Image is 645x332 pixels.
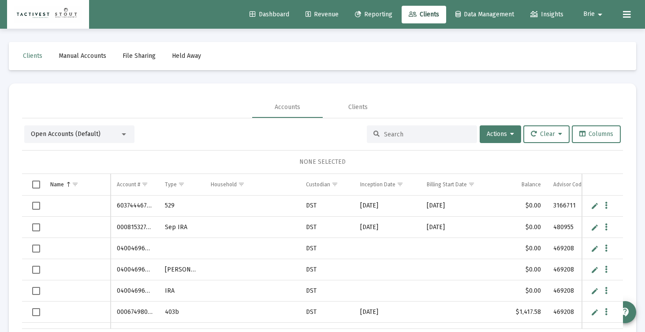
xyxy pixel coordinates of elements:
[178,181,185,188] span: Show filter options for column 'Type'
[480,125,521,143] button: Actions
[523,6,570,23] a: Insights
[32,202,40,210] div: Select row
[409,11,439,18] span: Clients
[117,181,140,188] div: Account #
[579,130,613,138] span: Columns
[591,223,599,231] a: Edit
[494,238,547,259] td: $0.00
[591,245,599,253] a: Edit
[250,11,289,18] span: Dashboard
[354,302,421,323] td: [DATE]
[494,174,547,195] td: Column Balance
[300,238,354,259] td: DST
[595,6,605,23] mat-icon: arrow_drop_down
[50,181,64,188] div: Name
[116,47,163,65] a: File Sharing
[300,280,354,302] td: DST
[553,181,585,188] div: Advisor Code
[455,11,514,18] span: Data Management
[547,302,621,323] td: 469208
[573,5,616,23] button: Brie
[111,259,159,280] td: 04004696226
[572,125,621,143] button: Columns
[29,158,616,166] div: NONE SELECTED
[300,174,354,195] td: Column Custodian
[427,181,467,188] div: Billing Start Date
[591,308,599,316] a: Edit
[531,130,562,138] span: Clear
[111,196,159,217] td: 60374446702
[159,196,205,217] td: 529
[111,280,159,302] td: 04004696234
[355,11,392,18] span: Reporting
[348,6,399,23] a: Reporting
[23,52,42,60] span: Clients
[159,259,205,280] td: [PERSON_NAME]
[111,238,159,259] td: 04004696232
[494,259,547,280] td: $0.00
[547,196,621,217] td: 3166711
[421,196,494,217] td: [DATE]
[31,130,101,138] span: Open Accounts (Default)
[16,47,49,65] a: Clients
[159,302,205,323] td: 403b
[591,266,599,274] a: Edit
[591,202,599,210] a: Edit
[421,174,494,195] td: Column Billing Start Date
[523,125,570,143] button: Clear
[547,238,621,259] td: 469208
[448,6,521,23] a: Data Management
[332,181,338,188] span: Show filter options for column 'Custodian'
[468,181,475,188] span: Show filter options for column 'Billing Start Date'
[14,6,82,23] img: Dashboard
[306,11,339,18] span: Revenue
[300,196,354,217] td: DST
[172,52,201,60] span: Held Away
[547,217,621,238] td: 480955
[354,217,421,238] td: [DATE]
[300,217,354,238] td: DST
[530,11,563,18] span: Insights
[32,181,40,189] div: Select all
[159,217,205,238] td: Sep IRA
[238,181,245,188] span: Show filter options for column 'Household'
[487,130,514,138] span: Actions
[32,308,40,316] div: Select row
[522,181,541,188] div: Balance
[494,196,547,217] td: $0.00
[44,174,111,195] td: Column Name
[620,307,630,317] mat-icon: contact_support
[354,174,421,195] td: Column Inception Date
[159,280,205,302] td: IRA
[384,131,470,138] input: Search
[402,6,446,23] a: Clients
[583,11,595,18] span: Brie
[547,174,621,195] td: Column Advisor Code
[298,6,346,23] a: Revenue
[142,181,148,188] span: Show filter options for column 'Account #'
[591,287,599,295] a: Edit
[111,217,159,238] td: 00081532744
[52,47,113,65] a: Manual Accounts
[397,181,403,188] span: Show filter options for column 'Inception Date'
[242,6,296,23] a: Dashboard
[494,217,547,238] td: $0.00
[205,174,300,195] td: Column Household
[165,181,177,188] div: Type
[300,302,354,323] td: DST
[348,103,368,112] div: Clients
[111,174,159,195] td: Column Account #
[123,52,156,60] span: File Sharing
[165,47,208,65] a: Held Away
[32,287,40,295] div: Select row
[494,302,547,323] td: $1,417.58
[211,181,237,188] div: Household
[547,280,621,302] td: 469208
[275,103,300,112] div: Accounts
[72,181,78,188] span: Show filter options for column 'Name'
[494,280,547,302] td: $0.00
[306,181,330,188] div: Custodian
[354,196,421,217] td: [DATE]
[59,52,106,60] span: Manual Accounts
[300,259,354,280] td: DST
